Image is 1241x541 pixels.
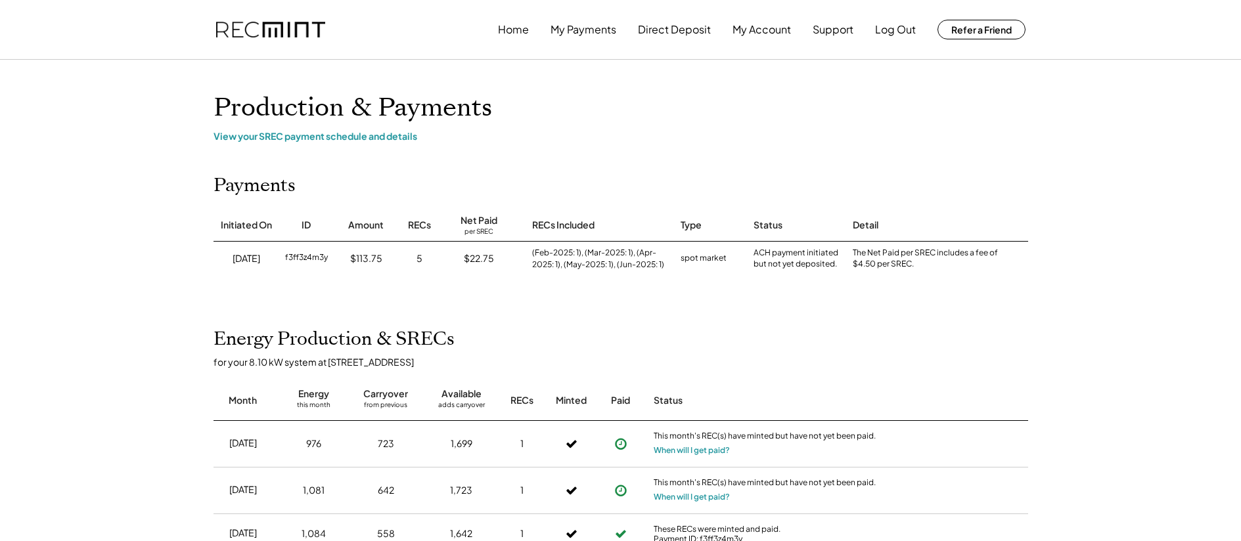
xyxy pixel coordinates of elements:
[875,16,916,43] button: Log Out
[214,130,1028,142] div: View your SREC payment schedule and details
[417,252,422,265] div: 5
[464,227,493,237] div: per SREC
[510,394,533,407] div: RECs
[363,387,408,400] div: Carryover
[378,437,394,450] div: 723
[520,484,524,497] div: 1
[378,484,394,497] div: 642
[464,252,494,265] div: $22.75
[654,394,877,407] div: Status
[451,437,472,450] div: 1,699
[654,431,877,444] div: This month's REC(s) have minted but have not yet been paid.
[285,252,328,265] div: f3ff3z4m3y
[450,527,472,540] div: 1,642
[298,387,329,400] div: Energy
[813,16,853,43] button: Support
[214,328,455,351] h2: Energy Production & SRECs
[638,16,711,43] button: Direct Deposit
[214,175,296,197] h2: Payments
[302,527,326,540] div: 1,084
[532,219,595,232] div: RECs Included
[364,400,407,414] div: from previous
[853,248,1004,270] div: The Net Paid per SREC includes a fee of $4.50 per SREC.
[229,483,257,496] div: [DATE]
[754,248,840,270] div: ACH payment initiated but not yet deposited.
[461,214,497,227] div: Net Paid
[532,247,667,270] div: (Feb-2025: 1), (Mar-2025: 1), (Apr-2025: 1), (May-2025: 1), (Jun-2025: 1)
[229,437,257,450] div: [DATE]
[556,394,587,407] div: Minted
[498,16,529,43] button: Home
[438,400,485,414] div: adds carryover
[654,490,730,504] button: When will I get paid?
[350,252,382,265] div: $113.75
[348,219,384,232] div: Amount
[654,477,877,490] div: This month's REC(s) have minted but have not yet been paid.
[937,20,1026,39] button: Refer a Friend
[681,252,727,265] div: spot market
[302,219,311,232] div: ID
[306,437,321,450] div: 976
[303,484,325,497] div: 1,081
[408,219,431,232] div: RECs
[520,437,524,450] div: 1
[520,527,524,540] div: 1
[377,527,395,540] div: 558
[214,356,1041,368] div: for your 8.10 kW system at [STREET_ADDRESS]
[611,434,631,454] button: Payment approved, but not yet initiated.
[229,527,257,540] div: [DATE]
[221,219,272,232] div: Initiated On
[733,16,791,43] button: My Account
[654,444,730,457] button: When will I get paid?
[611,394,630,407] div: Paid
[611,481,631,500] button: Payment approved, but not yet initiated.
[214,93,1028,123] h1: Production & Payments
[450,484,472,497] div: 1,723
[853,219,878,232] div: Detail
[297,400,330,414] div: this month
[229,394,257,407] div: Month
[216,22,325,38] img: recmint-logotype%403x.png
[441,387,482,400] div: Available
[681,219,702,232] div: Type
[551,16,616,43] button: My Payments
[233,252,260,265] div: [DATE]
[754,219,782,232] div: Status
